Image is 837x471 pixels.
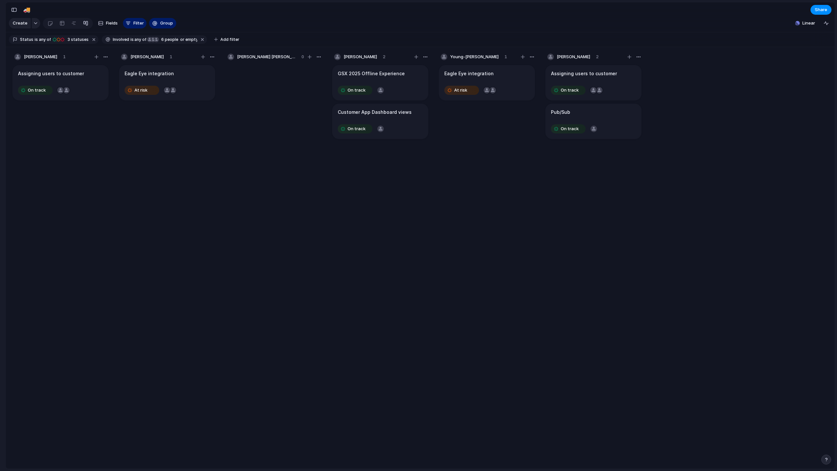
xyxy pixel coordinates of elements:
span: or empty [179,37,197,43]
span: [PERSON_NAME] [344,54,377,60]
button: isany of [33,36,52,43]
div: 🚚 [23,5,30,14]
span: [PERSON_NAME] [PERSON_NAME] [237,54,296,60]
span: Add filter [220,37,239,43]
button: On track [336,85,374,96]
span: On track [561,87,579,94]
span: any of [38,37,51,43]
button: On track [336,124,374,134]
button: On track [16,85,54,96]
span: people [159,37,178,43]
span: is [35,37,38,43]
span: Linear [802,20,815,26]
button: 6 peopleor empty [147,36,198,43]
div: Pub/SubOn track [545,104,641,139]
button: Share [811,5,831,15]
button: On track [549,124,587,134]
button: At risk [123,85,161,96]
span: Fields [106,20,118,26]
span: Create [13,20,27,26]
span: On track [348,87,366,94]
span: [PERSON_NAME] [557,54,590,60]
h1: GSX 2025 Offline Experience [338,70,405,77]
span: Young-[PERSON_NAME] [450,54,499,60]
span: Status [20,37,33,43]
button: At risk [443,85,481,96]
button: Add filter [210,35,243,44]
button: Fields [95,18,120,28]
button: 🚚 [22,5,32,15]
span: 6 [159,37,165,42]
h1: Eagle Eye integration [444,70,494,77]
span: On track [561,126,579,132]
h1: Assigning users to customer [18,70,84,77]
span: 2 [383,54,385,60]
span: Share [815,7,827,13]
div: Assigning users to customerOn track [545,65,641,100]
button: isany of [129,36,148,43]
span: 1 [170,54,172,60]
button: Linear [793,18,818,28]
h1: Pub/Sub [551,109,570,116]
span: 2 [596,54,599,60]
div: Eagle Eye integrationAt risk [119,65,215,100]
h1: Eagle Eye integration [125,70,174,77]
span: 1 [504,54,507,60]
div: Assigning users to customerOn track [12,65,109,100]
h1: Assigning users to customer [551,70,617,77]
span: 1 [63,54,66,60]
span: [PERSON_NAME] [130,54,164,60]
span: Group [160,20,173,26]
button: Create [9,18,31,28]
span: [PERSON_NAME] [24,54,57,60]
span: On track [28,87,46,94]
span: Involved [113,37,129,43]
button: 3 statuses [51,36,90,43]
span: 0 [301,54,304,60]
div: Eagle Eye integrationAt risk [439,65,535,100]
span: is [130,37,134,43]
button: On track [549,85,587,96]
span: Filter [133,20,144,26]
div: Customer App Dashboard viewsOn track [332,104,428,139]
div: GSX 2025 Offline ExperienceOn track [332,65,428,100]
span: At risk [134,87,147,94]
span: On track [348,126,366,132]
span: statuses [66,37,89,43]
span: any of [134,37,146,43]
button: Filter [123,18,146,28]
span: At risk [454,87,467,94]
span: 3 [66,37,71,42]
button: Group [149,18,176,28]
h1: Customer App Dashboard views [338,109,412,116]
